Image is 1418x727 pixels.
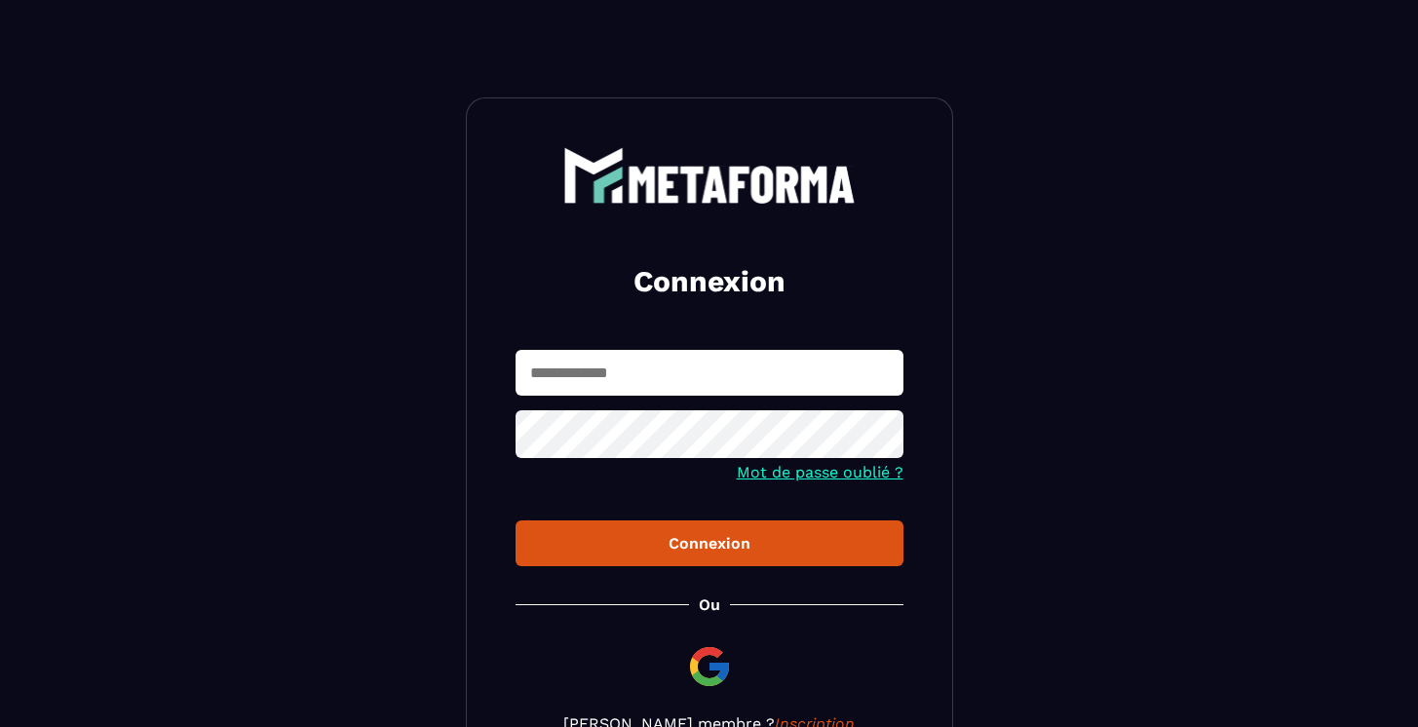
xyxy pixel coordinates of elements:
[516,520,903,566] button: Connexion
[699,595,720,614] p: Ou
[531,534,888,553] div: Connexion
[539,262,880,301] h2: Connexion
[516,147,903,204] a: logo
[563,147,856,204] img: logo
[686,643,733,690] img: google
[737,463,903,481] a: Mot de passe oublié ?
